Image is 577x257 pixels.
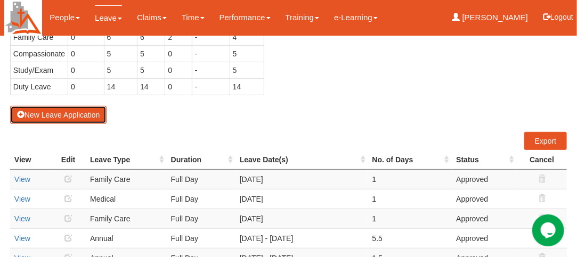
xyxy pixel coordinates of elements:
[165,62,192,78] td: 0
[167,150,235,170] th: Duration : activate to sort column ascending
[104,62,137,78] td: 5
[50,5,80,30] a: People
[524,132,567,150] a: Export
[95,5,122,30] a: Leave
[68,62,104,78] td: 0
[220,5,271,30] a: Performance
[230,29,264,45] td: 4
[235,169,368,189] td: [DATE]
[235,189,368,209] td: [DATE]
[192,62,230,78] td: -
[334,5,378,30] a: e-Learning
[165,78,192,95] td: 0
[192,78,230,95] td: -
[230,45,264,62] td: 5
[192,45,230,62] td: -
[452,169,517,189] td: Approved
[104,78,137,95] td: 14
[86,169,167,189] td: Family Care
[167,189,235,209] td: Full Day
[235,209,368,228] td: [DATE]
[10,78,68,95] td: Duty Leave
[452,150,517,170] th: Status : activate to sort column ascending
[368,228,452,248] td: 5.5
[452,209,517,228] td: Approved
[86,189,167,209] td: Medical
[192,29,230,45] td: -
[51,150,86,170] th: Edit
[230,78,264,95] td: 14
[368,209,452,228] td: 1
[165,45,192,62] td: 0
[165,29,192,45] td: 2
[167,209,235,228] td: Full Day
[137,5,167,30] a: Claims
[10,150,51,170] th: View
[14,234,30,243] a: View
[68,45,104,62] td: 0
[10,45,68,62] td: Compassionate
[86,150,167,170] th: Leave Type : activate to sort column ascending
[235,228,368,248] td: [DATE] - [DATE]
[104,45,137,62] td: 5
[517,150,567,170] th: Cancel
[167,228,235,248] td: Full Day
[452,228,517,248] td: Approved
[137,45,165,62] td: 5
[10,29,68,45] td: Family Care
[68,78,104,95] td: 0
[532,214,566,246] iframe: chat widget
[368,169,452,189] td: 1
[14,195,30,203] a: View
[14,214,30,223] a: View
[10,106,107,124] button: New Leave Application
[368,150,452,170] th: No. of Days : activate to sort column ascending
[10,62,68,78] td: Study/Exam
[452,189,517,209] td: Approved
[235,150,368,170] th: Leave Date(s) : activate to sort column ascending
[137,78,165,95] td: 14
[86,209,167,228] td: Family Care
[137,62,165,78] td: 5
[368,189,452,209] td: 1
[137,29,165,45] td: 6
[452,5,529,30] a: [PERSON_NAME]
[104,29,137,45] td: 6
[86,228,167,248] td: Annual
[182,5,205,30] a: Time
[68,29,104,45] td: 0
[230,62,264,78] td: 5
[167,169,235,189] td: Full Day
[286,5,320,30] a: Training
[14,175,30,184] a: View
